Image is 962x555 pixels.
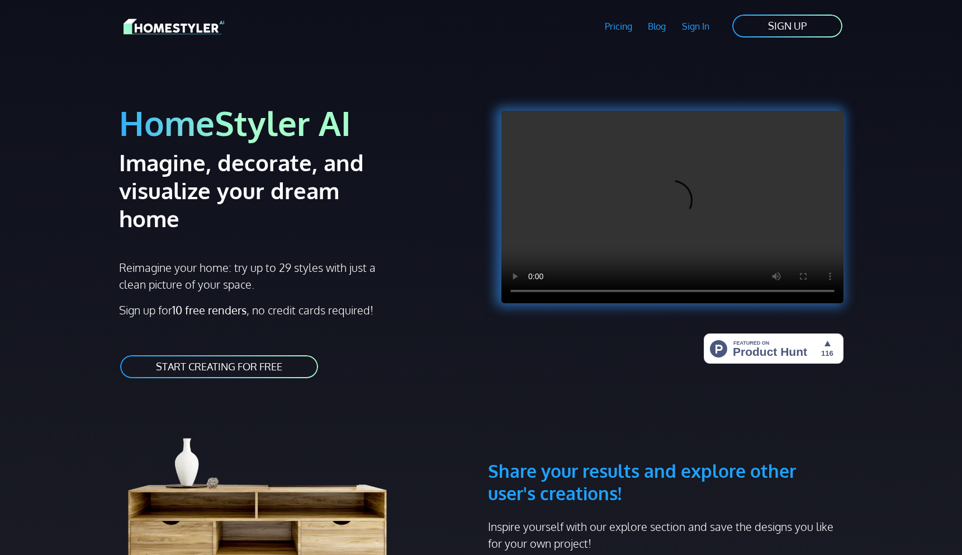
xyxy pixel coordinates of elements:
[124,17,224,36] img: HomeStyler AI logo
[704,333,843,364] img: HomeStyler AI - Interior Design Made Easy: One Click to Your Dream Home | Product Hunt
[119,302,475,318] p: Sign up for , no credit cards required!
[119,102,475,144] h1: HomeStyler AI
[596,13,640,39] a: Pricing
[119,259,386,293] p: Reimagine your home: try up to 29 styles with just a clean picture of your space.
[119,354,319,379] a: START CREATING FOR FREE
[119,148,404,232] h2: Imagine, decorate, and visualize your dream home
[731,13,843,39] a: SIGN UP
[488,518,843,552] p: Inspire yourself with our explore section and save the designs you like for your own project!
[172,303,247,317] strong: 10 free renders
[674,13,718,39] a: Sign In
[488,406,843,505] h3: Share your results and explore other user's creations!
[640,13,674,39] a: Blog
